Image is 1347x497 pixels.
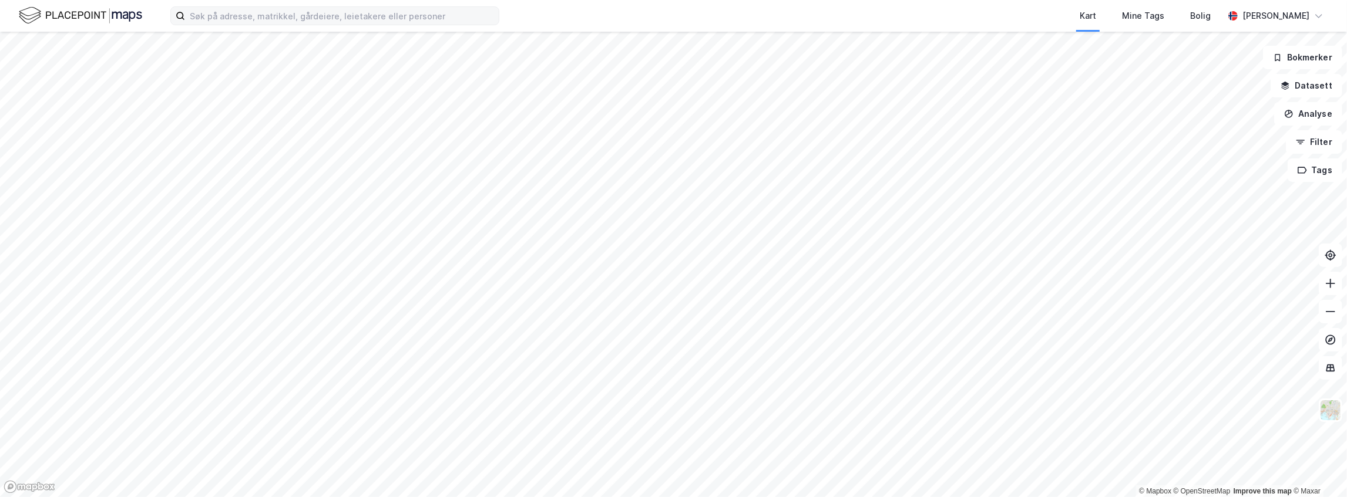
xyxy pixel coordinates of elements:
[1263,46,1342,69] button: Bokmerker
[1190,9,1211,23] div: Bolig
[1319,399,1342,421] img: Z
[1271,74,1342,97] button: Datasett
[1234,487,1292,495] a: Improve this map
[4,480,55,493] a: Mapbox homepage
[1288,441,1347,497] iframe: Chat Widget
[1080,9,1096,23] div: Kart
[1286,130,1342,154] button: Filter
[1139,487,1171,495] a: Mapbox
[1242,9,1309,23] div: [PERSON_NAME]
[1174,487,1231,495] a: OpenStreetMap
[1288,158,1342,182] button: Tags
[185,7,499,25] input: Søk på adresse, matrikkel, gårdeiere, leietakere eller personer
[1122,9,1164,23] div: Mine Tags
[19,5,142,26] img: logo.f888ab2527a4732fd821a326f86c7f29.svg
[1274,102,1342,126] button: Analyse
